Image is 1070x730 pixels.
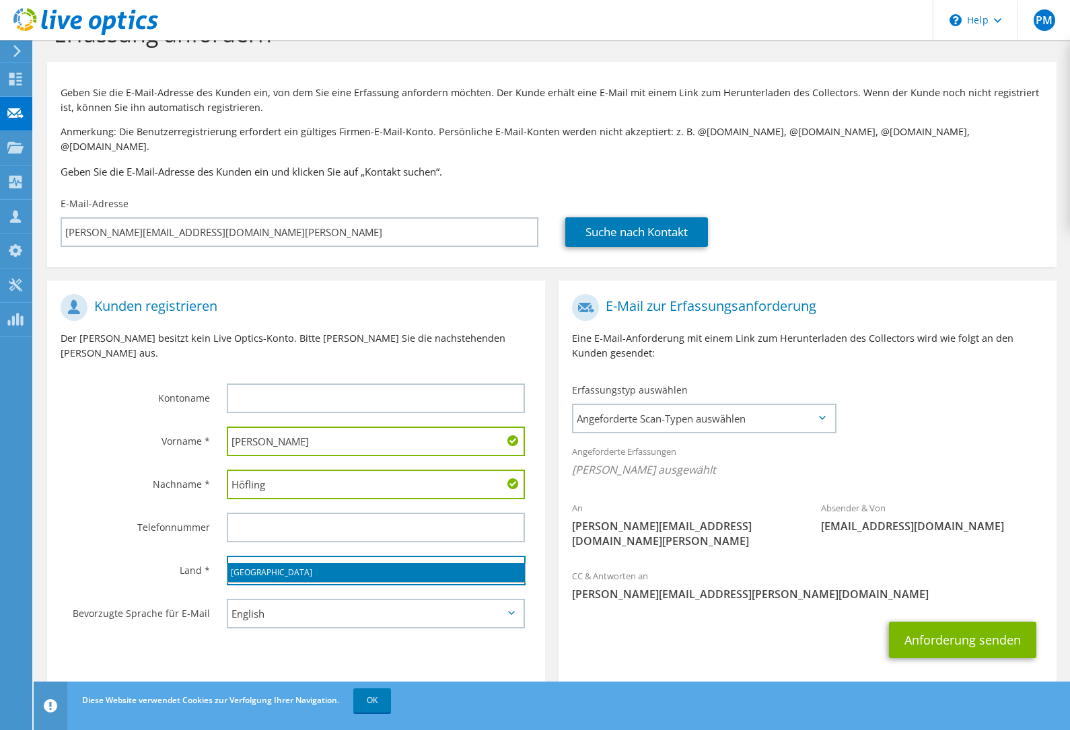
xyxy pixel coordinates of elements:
[61,124,1043,154] p: Anmerkung: Die Benutzerregistrierung erfordert ein gültiges Firmen-E-Mail-Konto. Persönliche E-Ma...
[559,437,1057,487] div: Angeforderte Erfassungen
[61,513,210,534] label: Telefonnummer
[565,217,708,247] a: Suche nach Kontakt
[61,294,525,321] h1: Kunden registrieren
[889,622,1036,658] button: Anforderung senden
[61,470,210,491] label: Nachname *
[808,494,1057,540] div: Absender & Von
[572,462,1043,477] span: [PERSON_NAME] ausgewählt
[61,427,210,448] label: Vorname *
[573,405,834,432] span: Angeforderte Scan-Typen auswählen
[559,562,1057,608] div: CC & Antworten an
[572,294,1036,321] h1: E-Mail zur Erfassungsanforderung
[61,384,210,405] label: Kontoname
[61,85,1043,115] p: Geben Sie die E-Mail-Adresse des Kunden ein, von dem Sie eine Erfassung anfordern möchten. Der Ku...
[353,688,391,713] a: OK
[227,563,525,582] li: [GEOGRAPHIC_DATA]
[559,494,808,555] div: An
[821,519,1043,534] span: [EMAIL_ADDRESS][DOMAIN_NAME]
[61,197,129,211] label: E-Mail-Adresse
[1034,9,1055,31] span: PM
[950,14,962,26] svg: \n
[572,331,1043,361] p: Eine E-Mail-Anforderung mit einem Link zum Herunterladen des Collectors wird wie folgt an den Kun...
[572,384,688,397] label: Erfassungstyp auswählen
[61,556,210,577] label: Land *
[54,20,1043,48] h1: Erfassung anfordern
[572,519,794,548] span: [PERSON_NAME][EMAIL_ADDRESS][DOMAIN_NAME][PERSON_NAME]
[61,331,532,361] p: Der [PERSON_NAME] besitzt kein Live Optics-Konto. Bitte [PERSON_NAME] Sie die nachstehenden [PERS...
[572,587,1043,601] span: [PERSON_NAME][EMAIL_ADDRESS][PERSON_NAME][DOMAIN_NAME]
[82,694,339,706] span: Diese Website verwendet Cookies zur Verfolgung Ihrer Navigation.
[61,599,210,620] label: Bevorzugte Sprache für E-Mail
[61,164,1043,179] h3: Geben Sie die E-Mail-Adresse des Kunden ein und klicken Sie auf „Kontakt suchen“.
